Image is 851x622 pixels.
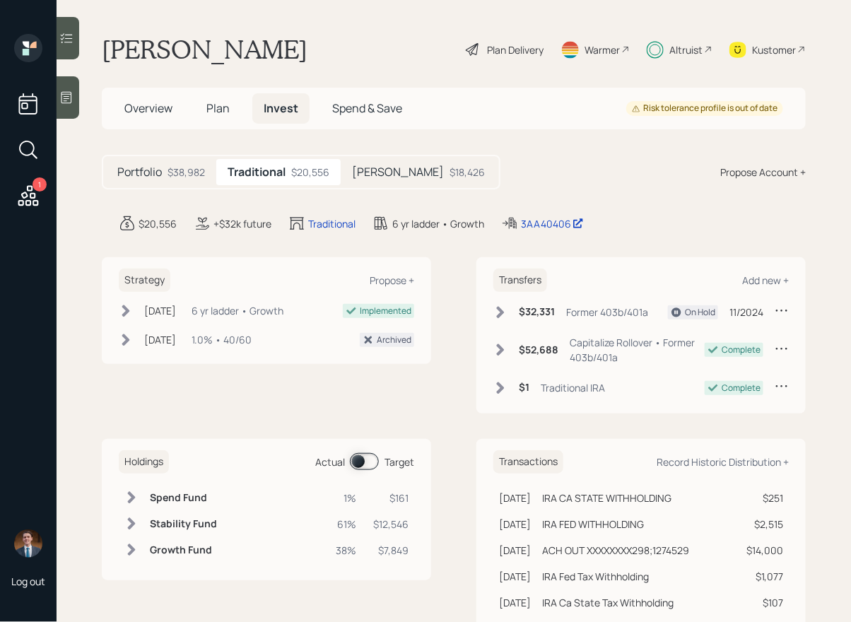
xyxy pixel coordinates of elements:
[192,332,252,347] div: 1.0% • 40/60
[542,517,644,532] div: IRA FED WITHHOLDING
[450,165,485,180] div: $18,426
[336,543,356,558] div: 38%
[752,42,796,57] div: Kustomer
[150,518,217,530] h6: Stability Fund
[264,100,298,116] span: Invest
[206,100,230,116] span: Plan
[360,305,411,317] div: Implemented
[685,306,715,319] div: On Hold
[585,42,620,57] div: Warmer
[213,216,271,231] div: +$32k future
[570,335,705,365] div: Capitalize Rollover • Former 403b/401a
[373,517,409,532] div: $12,546
[119,269,170,292] h6: Strategy
[392,216,484,231] div: 6 yr ladder • Growth
[192,303,283,318] div: 6 yr ladder • Growth
[499,517,531,532] div: [DATE]
[542,491,671,505] div: IRA CA STATE WITHHOLDING
[729,305,763,319] div: 11/2024
[493,269,547,292] h6: Transfers
[385,454,414,469] div: Target
[139,216,177,231] div: $20,556
[308,216,356,231] div: Traditional
[746,491,783,505] div: $251
[144,332,176,347] div: [DATE]
[14,529,42,558] img: hunter_neumayer.jpg
[541,380,605,395] div: Traditional IRA
[632,102,777,115] div: Risk tolerance profile is out of date
[150,544,217,556] h6: Growth Fund
[336,517,356,532] div: 61%
[542,543,689,558] div: ACH OUT XXXXXXXX298;1274529
[566,305,648,319] div: Former 403b/401a
[168,165,205,180] div: $38,982
[499,491,531,505] div: [DATE]
[117,165,162,179] h5: Portfolio
[11,575,45,588] div: Log out
[370,274,414,287] div: Propose +
[542,569,649,584] div: IRA Fed Tax Withholding
[228,165,286,179] h5: Traditional
[119,450,169,474] h6: Holdings
[542,595,674,610] div: IRA Ca State Tax Withholding
[521,216,584,231] div: 3AA40406
[33,177,47,192] div: 1
[493,450,563,474] h6: Transactions
[657,455,789,469] div: Record Historic Distribution +
[669,42,703,57] div: Altruist
[373,491,409,505] div: $161
[352,165,444,179] h5: [PERSON_NAME]
[746,569,783,584] div: $1,077
[124,100,172,116] span: Overview
[519,382,529,394] h6: $1
[332,100,402,116] span: Spend & Save
[499,595,531,610] div: [DATE]
[519,344,558,356] h6: $52,688
[487,42,544,57] div: Plan Delivery
[722,344,761,356] div: Complete
[742,274,789,287] div: Add new +
[102,34,307,65] h1: [PERSON_NAME]
[720,165,806,180] div: Propose Account +
[519,306,555,318] h6: $32,331
[150,492,217,504] h6: Spend Fund
[336,491,356,505] div: 1%
[499,569,531,584] div: [DATE]
[499,543,531,558] div: [DATE]
[746,595,783,610] div: $107
[746,517,783,532] div: $2,515
[746,543,783,558] div: $14,000
[315,454,345,469] div: Actual
[144,303,176,318] div: [DATE]
[291,165,329,180] div: $20,556
[377,334,411,346] div: Archived
[373,543,409,558] div: $7,849
[722,382,761,394] div: Complete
